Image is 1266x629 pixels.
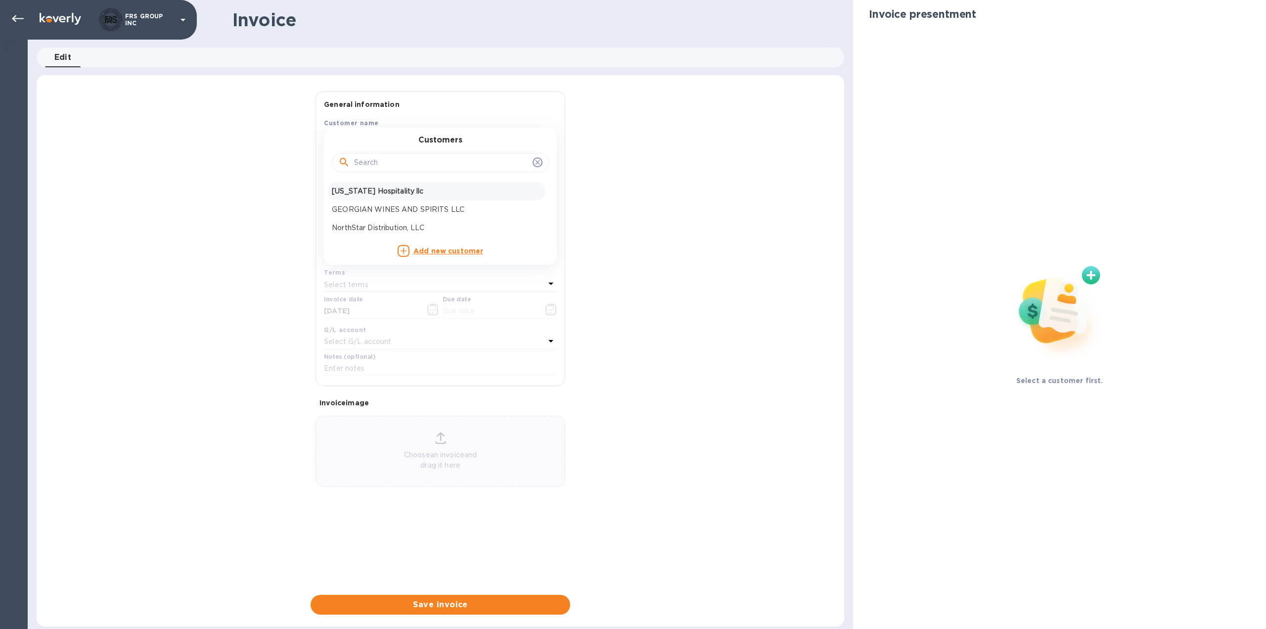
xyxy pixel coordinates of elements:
[54,50,72,64] span: Edit
[324,119,378,127] b: Customer name
[324,326,366,334] b: G/L account
[324,337,391,347] p: Select G/L account
[332,186,541,196] p: [US_STATE] Hospitality llc
[332,223,541,233] p: NorthStar Distribution, LLC
[324,361,557,376] input: Enter notes
[332,204,541,215] p: GEORGIAN WINES AND SPIRITS LLC
[319,398,561,408] p: Invoice image
[40,13,81,25] img: Logo
[324,304,417,319] input: Select date
[324,297,363,303] label: Invoice date
[324,130,402,140] p: Select customer name
[318,599,562,611] span: Save invoice
[324,100,400,108] b: General information
[125,13,175,27] p: FRS GROUP INC
[443,297,471,303] label: Due date
[418,136,462,145] h3: Customers
[354,155,529,170] input: Search
[869,8,976,20] h2: Invoice presentment
[316,450,565,471] p: Choose an invoice and drag it here
[324,269,345,276] b: Terms
[443,304,536,319] input: Due date
[1016,376,1103,386] p: Select a customer first.
[324,354,376,360] label: Notes (optional)
[311,595,570,615] button: Save invoice
[232,9,296,30] h1: Invoice
[413,247,483,255] b: Add new customer
[324,280,368,290] p: Select terms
